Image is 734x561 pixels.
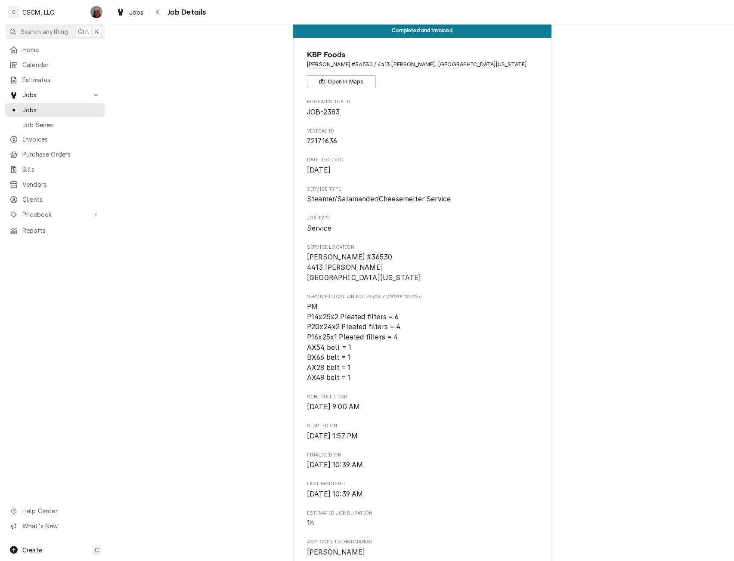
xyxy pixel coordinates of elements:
div: Service Location [307,244,537,283]
span: Finalized On [307,460,537,470]
span: Bills [22,165,100,174]
span: Create [22,546,42,554]
a: Reports [5,223,105,237]
span: K [95,27,99,36]
span: Purchase Orders [22,150,100,159]
span: [PERSON_NAME] #36530 4413 [PERSON_NAME] [GEOGRAPHIC_DATA][US_STATE] [307,253,421,281]
span: JOB-2383 [307,108,340,116]
span: Jobs [22,90,87,99]
span: Home [22,45,100,54]
div: Finalized On [307,452,537,470]
button: Search anythingCtrlK [5,24,105,39]
span: Roopairs Job ID [307,107,537,117]
span: Scheduled For [307,402,537,412]
span: Completed and Invoiced [392,28,452,33]
div: Date Received [307,157,537,175]
span: 1h [307,519,314,527]
div: Client Information [307,49,537,88]
div: Job Type [307,215,537,233]
span: Last Modified [307,489,537,499]
div: Dena Vecchetti's Avatar [90,6,102,18]
span: Vendors [22,180,100,189]
a: Estimates [5,73,105,87]
span: Ctrl [78,27,89,36]
div: DV [90,6,102,18]
span: Jobs [129,8,144,17]
span: Address [307,61,537,68]
a: Go to Help Center [5,504,105,518]
span: Finalized On [307,452,537,459]
div: [object Object] [307,293,537,383]
a: Jobs [113,5,147,19]
span: Date Received [307,165,537,176]
span: Estimates [22,75,100,84]
span: Service Location [307,244,537,251]
span: Assigned Technician(s) [307,547,537,558]
span: [DATE] 10:39 AM [307,461,363,469]
div: C [8,6,20,18]
div: Service Type [307,186,537,204]
span: Roopairs Job ID [307,99,537,105]
span: Scheduled For [307,394,537,401]
div: Last Modified [307,481,537,499]
span: Service Location [307,252,537,283]
span: Service Type [307,194,537,204]
span: Last Modified [307,481,537,487]
span: C [95,546,99,555]
a: Bills [5,162,105,176]
a: Calendar [5,58,105,72]
span: [DATE] 1:57 PM [307,432,358,440]
span: [DATE] 10:39 AM [307,490,363,498]
span: [DATE] [307,166,331,174]
a: Go to Pricebook [5,207,105,222]
span: PM P14x25x2 Pleated filters = 6 P20x24x2 Pleated filters = 4 P16x25x1 Pleated filters = 4 AX54 be... [307,302,400,382]
button: Navigate back [151,5,165,19]
span: Reports [22,226,100,235]
span: Steamer/Salamander/Cheesemelter Service [307,195,451,203]
div: Status [293,23,551,38]
span: What's New [22,521,99,530]
div: CSCM, LLC [22,8,54,17]
span: Date Received [307,157,537,163]
div: Verisae ID [307,128,537,146]
span: Help Center [22,506,99,515]
a: Jobs [5,103,105,117]
span: Started On [307,431,537,441]
div: Estimated Job Duration [307,510,537,528]
span: Jobs [22,105,100,114]
a: Go to Jobs [5,88,105,102]
div: Scheduled For [307,394,537,412]
span: Name [307,49,537,61]
span: Service [307,224,331,232]
span: Clients [22,195,100,204]
span: Started On [307,422,537,429]
span: Job Type [307,223,537,234]
span: Service Type [307,186,537,193]
span: Invoices [22,135,100,144]
a: Purchase Orders [5,147,105,161]
div: Assigned Technician(s) [307,539,537,557]
span: Search anything [21,27,68,36]
span: Verisae ID [307,128,537,135]
span: Verisae ID [307,136,537,146]
a: Invoices [5,132,105,146]
span: Assigned Technician(s) [307,539,537,546]
div: Roopairs Job ID [307,99,537,117]
a: Clients [5,192,105,207]
span: [DATE] 9:00 AM [307,403,360,411]
span: Calendar [22,60,100,69]
span: (Only Visible to You) [373,294,421,299]
span: Pricebook [22,210,87,219]
a: Vendors [5,177,105,191]
a: Job Series [5,118,105,132]
span: [PERSON_NAME] [307,548,365,556]
a: Go to What's New [5,519,105,533]
span: Estimated Job Duration [307,518,537,528]
div: Started On [307,422,537,441]
span: [object Object] [307,302,537,383]
a: Home [5,43,105,57]
span: Job Details [165,6,206,18]
span: 72171636 [307,137,337,145]
button: Open in Maps [307,75,376,88]
span: Estimated Job Duration [307,510,537,517]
